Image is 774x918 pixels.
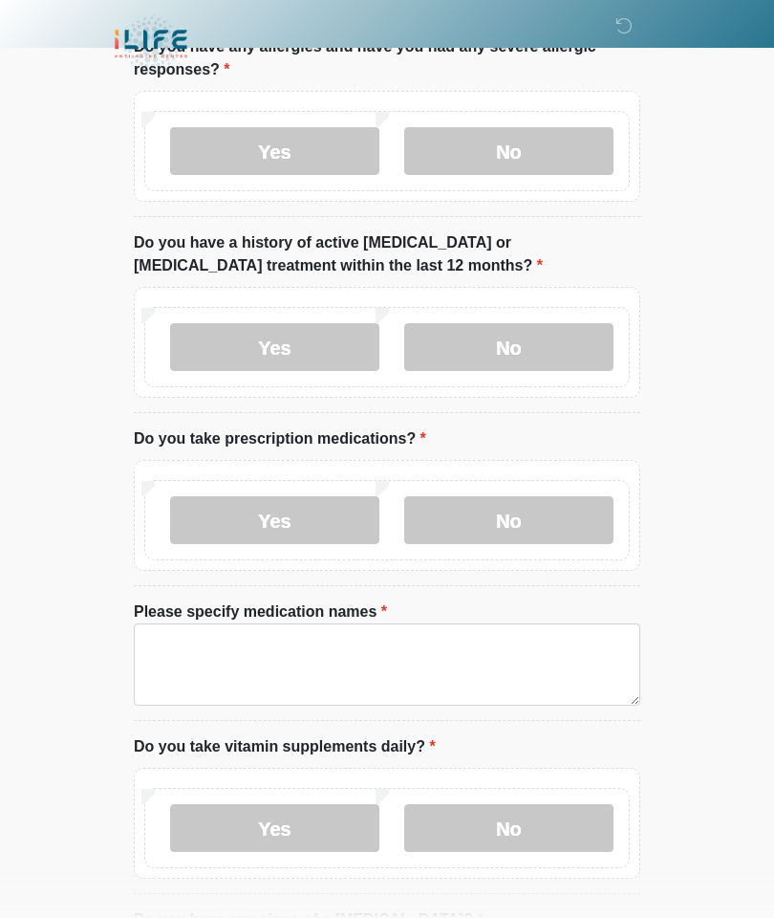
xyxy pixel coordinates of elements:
[170,127,379,175] label: Yes
[170,496,379,544] label: Yes
[404,804,613,852] label: No
[404,496,613,544] label: No
[115,14,187,75] img: iLIFE Anti-Aging Center Logo
[134,735,436,758] label: Do you take vitamin supplements daily?
[404,323,613,371] label: No
[404,127,613,175] label: No
[134,601,387,623] label: Please specify medication names
[134,427,426,450] label: Do you take prescription medications?
[170,804,379,852] label: Yes
[170,323,379,371] label: Yes
[134,231,640,277] label: Do you have a history of active [MEDICAL_DATA] or [MEDICAL_DATA] treatment within the last 12 mon...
